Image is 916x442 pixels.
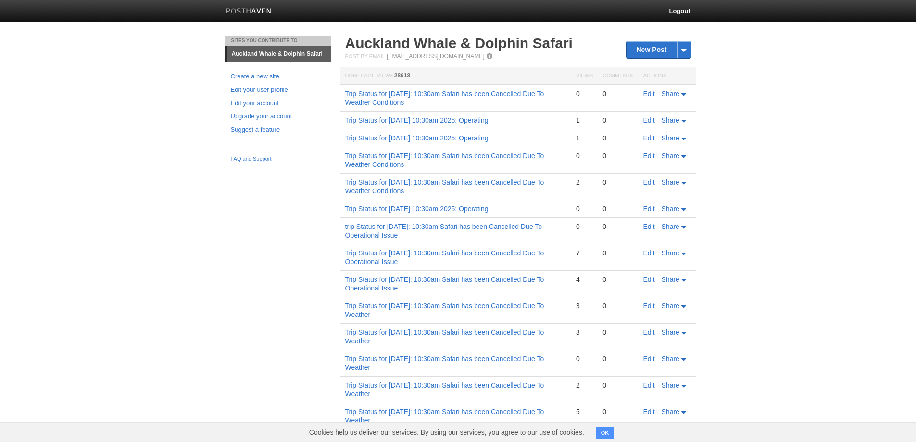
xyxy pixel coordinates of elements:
[345,205,489,213] a: Trip Status for [DATE] 10:30am 2025: Operating
[576,328,593,337] div: 3
[643,355,655,363] a: Edit
[602,222,633,231] div: 0
[602,275,633,284] div: 0
[643,223,655,230] a: Edit
[345,152,544,168] a: Trip Status for [DATE]: 10:30am Safari has been Cancelled Due To Weather Conditions
[231,72,325,82] a: Create a new site
[643,178,655,186] a: Edit
[662,276,679,283] span: Share
[662,381,679,389] span: Share
[643,381,655,389] a: Edit
[227,46,331,62] a: Auckland Whale & Dolphin Safari
[602,89,633,98] div: 0
[576,249,593,257] div: 7
[662,223,679,230] span: Share
[576,116,593,125] div: 1
[598,67,638,85] th: Comments
[345,355,544,371] a: Trip Status for [DATE]: 10:30am Safari has been Cancelled Due To Weather
[576,152,593,160] div: 0
[662,302,679,310] span: Share
[576,134,593,142] div: 1
[345,249,544,265] a: Trip Status for [DATE]: 10:30am Safari has been Cancelled Due To Operational Issue
[345,328,544,345] a: Trip Status for [DATE]: 10:30am Safari has been Cancelled Due To Weather
[576,407,593,416] div: 5
[345,53,385,59] span: Post by Email
[602,249,633,257] div: 0
[576,381,593,390] div: 2
[662,90,679,98] span: Share
[231,155,325,164] a: FAQ and Support
[345,35,573,51] a: Auckland Whale & Dolphin Safari
[602,204,633,213] div: 0
[602,381,633,390] div: 0
[602,302,633,310] div: 0
[576,302,593,310] div: 3
[345,408,544,424] a: Trip Status for [DATE]: 10:30am Safari has been Cancelled Due To Weather
[394,72,410,79] span: 28618
[576,178,593,187] div: 2
[602,116,633,125] div: 0
[345,90,544,106] a: Trip Status for [DATE]: 10:30am Safari has been Cancelled Due To Weather Conditions
[345,178,544,195] a: Trip Status for [DATE]: 10:30am Safari has been Cancelled Due To Weather Conditions
[576,354,593,363] div: 0
[345,276,544,292] a: Trip Status for [DATE]: 10:30am Safari has been Cancelled Due To Operational Issue
[662,178,679,186] span: Share
[643,134,655,142] a: Edit
[643,205,655,213] a: Edit
[340,67,571,85] th: Homepage Views
[662,116,679,124] span: Share
[627,41,690,58] a: New Post
[602,354,633,363] div: 0
[643,152,655,160] a: Edit
[231,125,325,135] a: Suggest a feature
[643,408,655,416] a: Edit
[231,85,325,95] a: Edit your user profile
[643,249,655,257] a: Edit
[571,67,598,85] th: Views
[576,222,593,231] div: 0
[576,204,593,213] div: 0
[662,408,679,416] span: Share
[602,328,633,337] div: 0
[576,275,593,284] div: 4
[345,381,544,398] a: Trip Status for [DATE]: 10:30am Safari has been Cancelled Due To Weather
[345,134,489,142] a: Trip Status for [DATE] 10:30am 2025: Operating
[345,116,489,124] a: Trip Status for [DATE] 10:30am 2025: Operating
[231,112,325,122] a: Upgrade your account
[345,302,544,318] a: Trip Status for [DATE]: 10:30am Safari has been Cancelled Due To Weather
[662,205,679,213] span: Share
[602,134,633,142] div: 0
[576,89,593,98] div: 0
[662,355,679,363] span: Share
[226,8,272,15] img: Posthaven-bar
[662,249,679,257] span: Share
[602,407,633,416] div: 0
[300,423,594,442] span: Cookies help us deliver our services. By using our services, you agree to our use of cookies.
[662,134,679,142] span: Share
[387,53,484,60] a: [EMAIL_ADDRESS][DOMAIN_NAME]
[602,152,633,160] div: 0
[225,36,331,46] li: Sites You Contribute To
[643,276,655,283] a: Edit
[639,67,696,85] th: Actions
[602,178,633,187] div: 0
[643,90,655,98] a: Edit
[345,223,542,239] a: trip Status for [DATE]: 10:30am Safari has been Cancelled Due To Operational Issue
[231,99,325,109] a: Edit your account
[662,152,679,160] span: Share
[596,427,615,439] button: OK
[643,302,655,310] a: Edit
[662,328,679,336] span: Share
[643,328,655,336] a: Edit
[643,116,655,124] a: Edit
